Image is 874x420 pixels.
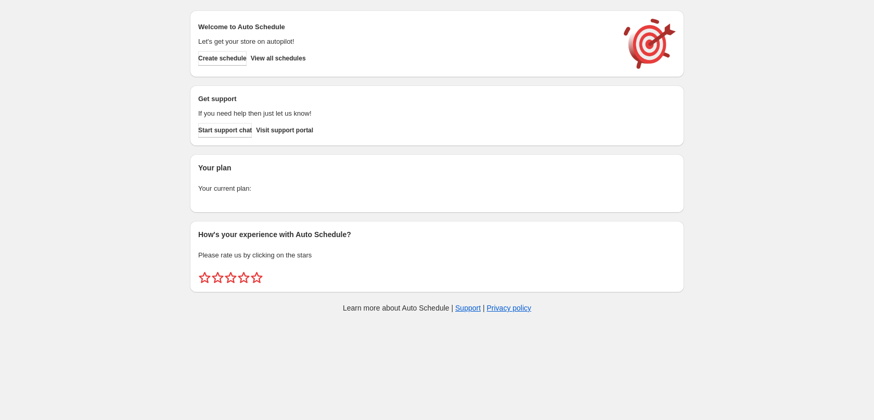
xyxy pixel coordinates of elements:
[198,108,613,119] p: If you need help then just let us know!
[198,123,252,138] a: Start support chat
[256,126,313,134] span: Visit support portal
[256,123,313,138] a: Visit support portal
[198,94,613,104] h2: Get support
[198,54,247,63] span: Create schedule
[198,126,252,134] span: Start support chat
[198,22,613,32] h2: Welcome to Auto Schedule
[251,54,306,63] span: View all schedules
[198,163,676,173] h2: Your plan
[198,51,247,66] button: Create schedule
[198,250,676,261] p: Please rate us by clicking on the stars
[455,304,481,312] a: Support
[251,51,306,66] button: View all schedules
[198,229,676,240] h2: How's your experience with Auto Schedule?
[343,303,531,313] p: Learn more about Auto Schedule | |
[198,183,676,194] p: Your current plan:
[198,36,613,47] p: Let's get your store on autopilot!
[487,304,532,312] a: Privacy policy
